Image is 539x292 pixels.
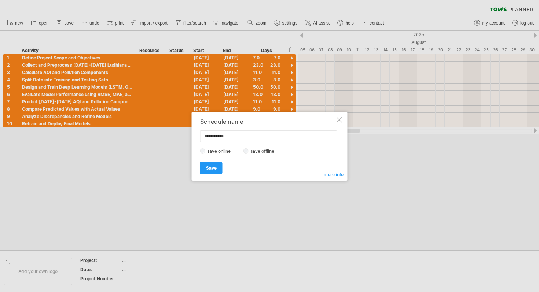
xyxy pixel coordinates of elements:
[200,118,335,125] div: Schedule name
[205,148,237,154] label: save online
[206,165,217,171] span: Save
[324,172,344,177] span: more info
[200,162,223,174] a: Save
[249,148,280,154] label: save offline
